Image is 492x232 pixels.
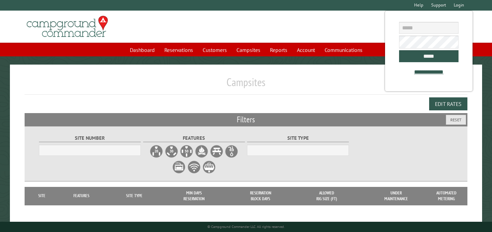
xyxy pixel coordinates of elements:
h1: Campsites [25,76,467,94]
button: Reset [446,115,466,125]
th: Allowed Rig Size (ft) [294,187,359,205]
label: Site Type [247,134,349,142]
th: Under Maintenance [359,187,433,205]
a: Campsites [232,43,264,56]
th: Automated metering [433,187,460,205]
label: WiFi Service [187,160,201,174]
label: Firepit [195,145,208,158]
label: 30A Electrical Hookup [165,145,178,158]
a: Customers [199,43,231,56]
label: Site Number [39,134,141,142]
a: Communications [320,43,367,56]
th: Site [28,187,55,205]
th: Features [55,187,108,205]
label: Grill [202,160,216,174]
a: Account [293,43,319,56]
img: Campground Commander [25,13,110,40]
th: Reservation Block Days [227,187,294,205]
label: Water Hookup [225,145,238,158]
label: 50A Electrical Hookup [180,145,193,158]
small: © Campground Commander LLC. All rights reserved. [207,224,285,229]
button: Edit Rates [429,97,467,110]
a: Reports [266,43,291,56]
th: Site Type [108,187,161,205]
h2: Filters [25,113,467,126]
label: Sewer Hookup [172,160,186,174]
label: 20A Electrical Hookup [150,145,163,158]
label: Features [143,134,245,142]
label: Picnic Table [210,145,223,158]
th: Min Days Reservation [161,187,228,205]
a: Reservations [160,43,197,56]
a: Dashboard [126,43,159,56]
